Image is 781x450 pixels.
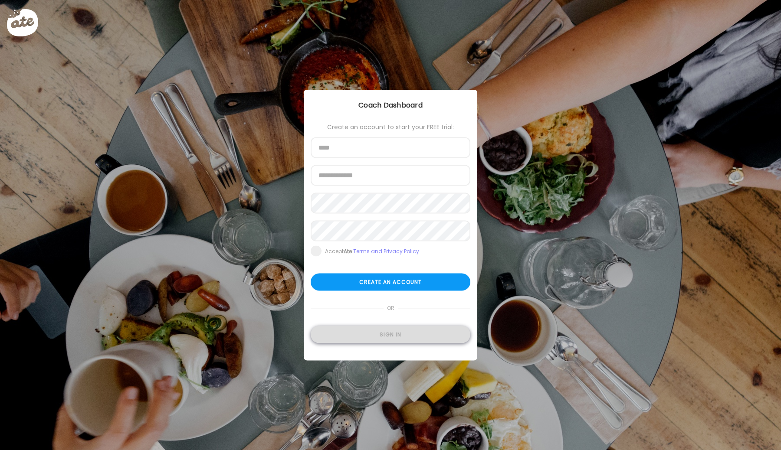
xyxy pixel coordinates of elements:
div: Accept [325,248,419,255]
div: Create an account to start your FREE trial: [311,124,470,130]
div: Sign in [311,326,470,343]
div: Create an account [311,274,470,291]
span: or [384,300,398,317]
b: Ate [344,248,352,255]
a: Terms and Privacy Policy [353,248,419,255]
div: Coach Dashboard [304,100,477,111]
